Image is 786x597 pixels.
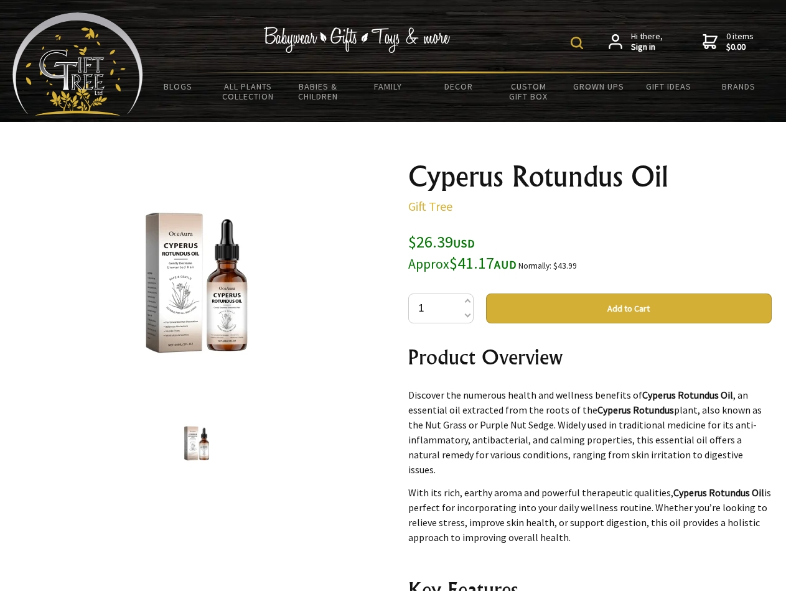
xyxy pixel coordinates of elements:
[408,342,772,372] h2: Product Overview
[518,261,577,271] small: Normally: $43.99
[173,420,220,467] img: Cyperus Rotundus Oil
[703,31,754,53] a: 0 items$0.00
[726,30,754,53] span: 0 items
[408,387,772,477] p: Discover the numerous health and wellness benefits of , an essential oil extracted from the roots...
[486,294,772,323] button: Add to Cart
[563,73,634,99] a: Grown Ups
[100,186,294,380] img: Cyperus Rotundus Oil
[494,73,564,109] a: Custom Gift Box
[642,389,733,401] strong: Cyperus Rotundus Oil
[453,236,475,251] span: USD
[726,42,754,53] strong: $0.00
[408,198,452,214] a: Gift Tree
[143,73,213,99] a: BLOGS
[673,486,764,499] strong: Cyperus Rotundus Oil
[283,73,353,109] a: Babies & Children
[494,257,517,272] span: AUD
[264,27,451,53] img: Babywear - Gifts - Toys & more
[609,31,663,53] a: Hi there,Sign in
[597,404,674,416] strong: Cyperus Rotundus
[423,73,494,99] a: Decor
[408,162,772,192] h1: Cyperus Rotundus Oil
[704,73,774,99] a: Brands
[408,256,449,272] small: Approx
[213,73,284,109] a: All Plants Collection
[408,231,517,273] span: $26.39 $41.17
[12,12,143,116] img: Babyware - Gifts - Toys and more...
[408,485,772,545] p: With its rich, earthy aroma and powerful therapeutic qualities, is perfect for incorporating into...
[353,73,424,99] a: Family
[631,31,663,53] span: Hi there,
[631,42,663,53] strong: Sign in
[634,73,704,99] a: Gift Ideas
[571,37,583,49] img: product search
